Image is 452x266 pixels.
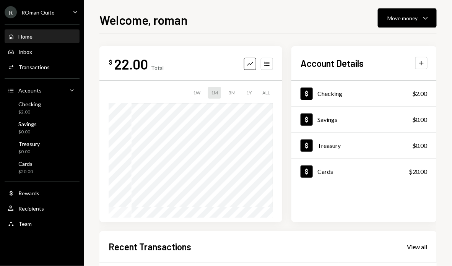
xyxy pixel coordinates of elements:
[412,115,428,124] div: $0.00
[5,6,17,18] div: R
[5,29,80,43] a: Home
[5,201,80,215] a: Recipients
[407,242,428,251] a: View all
[5,45,80,58] a: Inbox
[291,159,437,184] a: Cards$20.00
[387,14,418,22] div: Move money
[317,90,342,97] div: Checking
[109,240,191,253] h2: Recent Transactions
[18,169,33,175] div: $20.00
[5,83,80,97] a: Accounts
[5,217,80,230] a: Team
[18,149,40,155] div: $0.00
[18,121,37,127] div: Savings
[317,142,341,149] div: Treasury
[301,57,364,70] h2: Account Details
[5,186,80,200] a: Rewards
[18,64,50,70] div: Transactions
[243,87,255,99] div: 1Y
[151,65,164,71] div: Total
[18,101,41,107] div: Checking
[190,87,203,99] div: 1W
[18,161,33,167] div: Cards
[291,133,437,158] a: Treasury$0.00
[412,141,428,150] div: $0.00
[259,87,273,99] div: ALL
[18,221,32,227] div: Team
[5,138,80,157] a: Treasury$0.00
[409,167,428,176] div: $20.00
[208,87,221,99] div: 1M
[5,158,80,177] a: Cards$20.00
[18,33,33,40] div: Home
[226,87,239,99] div: 3M
[18,129,37,135] div: $0.00
[114,55,148,73] div: 22.00
[412,89,428,98] div: $2.00
[317,116,337,123] div: Savings
[291,107,437,132] a: Savings$0.00
[5,99,80,117] a: Checking$2.00
[5,60,80,74] a: Transactions
[18,141,40,147] div: Treasury
[109,58,112,66] div: $
[18,49,32,55] div: Inbox
[317,168,333,175] div: Cards
[99,12,188,28] h1: Welcome, roman
[18,109,41,115] div: $2.00
[18,87,42,94] div: Accounts
[18,205,44,212] div: Recipients
[18,190,39,196] div: Rewards
[5,118,80,137] a: Savings$0.00
[291,81,437,106] a: Checking$2.00
[378,8,437,28] button: Move money
[21,9,55,16] div: ROman Quito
